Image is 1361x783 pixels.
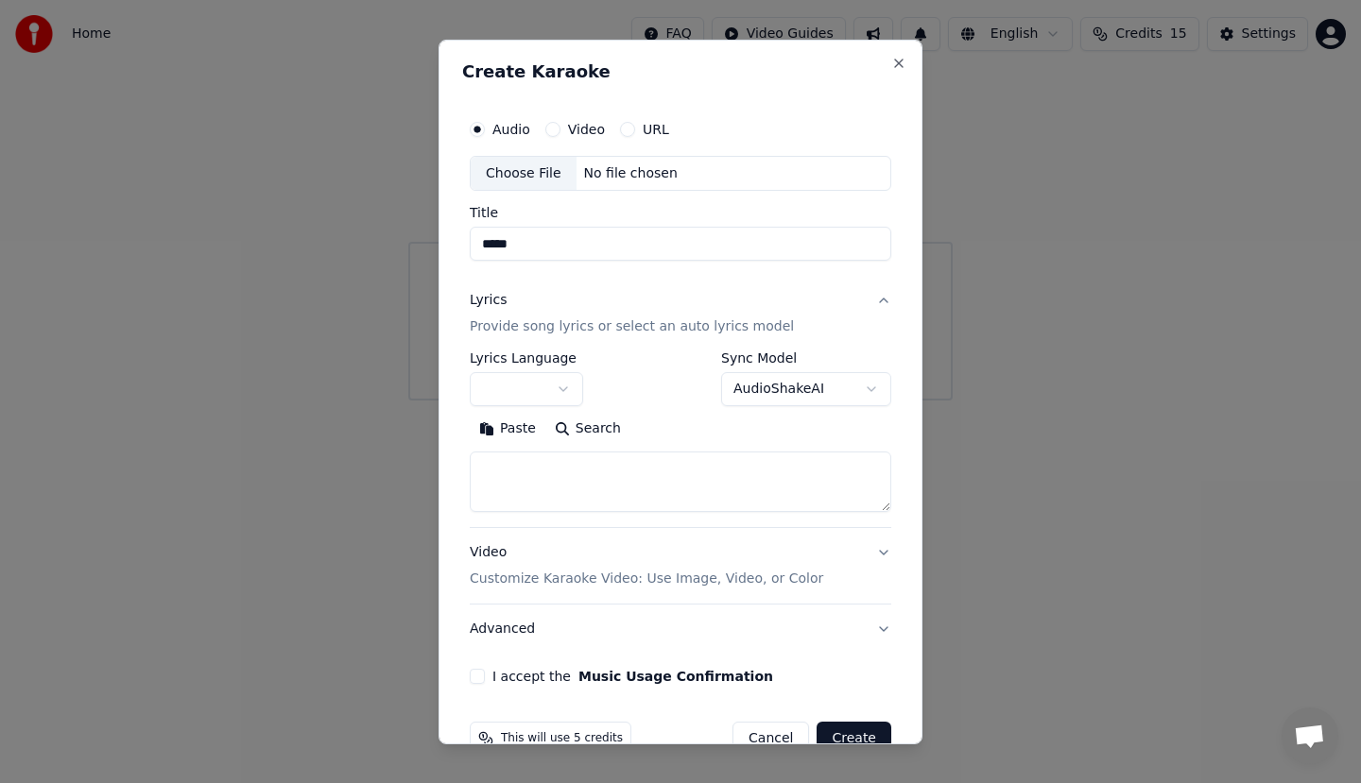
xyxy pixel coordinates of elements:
span: This will use 5 credits [501,731,623,746]
label: Sync Model [721,351,891,365]
div: No file chosen [577,163,685,182]
p: Provide song lyrics or select an auto lyrics model [470,317,794,336]
button: Cancel [732,722,809,756]
label: Title [470,206,891,219]
label: URL [643,122,669,135]
h2: Create Karaoke [462,62,899,79]
div: Lyrics [470,291,507,310]
button: I accept the [578,670,773,683]
label: Lyrics Language [470,351,583,365]
p: Customize Karaoke Video: Use Image, Video, or Color [470,570,823,588]
div: LyricsProvide song lyrics or select an auto lyrics model [470,351,891,527]
button: Paste [470,414,545,444]
button: Create [817,722,891,756]
div: Choose File [471,156,577,190]
div: Video [470,543,823,588]
button: VideoCustomize Karaoke Video: Use Image, Video, or Color [470,528,891,604]
button: LyricsProvide song lyrics or select an auto lyrics model [470,276,891,351]
button: Search [545,414,630,444]
label: I accept the [492,670,773,683]
button: Advanced [470,604,891,654]
label: Video [568,122,605,135]
label: Audio [492,122,530,135]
